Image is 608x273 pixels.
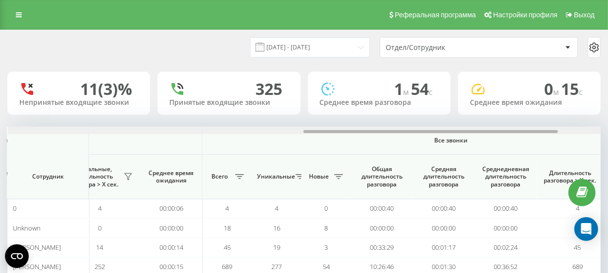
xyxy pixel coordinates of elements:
span: Unknown [13,224,41,232]
span: c [429,87,433,97]
span: Выход [574,11,595,19]
span: Среднее время ожидания [148,169,195,184]
td: 00:00:40 [351,199,413,218]
span: c [579,87,583,97]
div: Open Intercom Messenger [574,217,598,241]
span: 689 [222,262,233,271]
td: 00:00:40 [475,199,537,218]
td: 00:00:00 [351,218,413,237]
span: 18 [224,224,231,232]
span: 14 [97,243,103,252]
span: 689 [572,262,583,271]
div: Принятые входящие звонки [169,98,288,107]
span: 0 [13,204,16,213]
span: 0 [544,78,561,99]
span: 0 [98,224,101,232]
span: 1 [394,78,411,99]
span: 3 [325,243,328,252]
div: 325 [256,80,283,98]
div: Непринятые входящие звонки [19,98,138,107]
span: 4 [98,204,101,213]
span: 16 [273,224,280,232]
div: Среднее время ожидания [470,98,589,107]
span: [PERSON_NAME] [13,262,61,271]
span: Среднедневная длительность разговора [482,165,529,188]
td: 00:00:40 [413,199,475,218]
div: Среднее время разговора [320,98,439,107]
td: 00:00:14 [141,238,203,257]
span: 4 [576,204,579,213]
span: Реферальная программа [395,11,476,19]
span: 0 [325,204,328,213]
td: 00:02:24 [475,238,537,257]
span: Настройки профиля [493,11,557,19]
td: 00:00:00 [475,218,537,237]
span: Всего [207,173,232,181]
span: Длительность разговора > Х сек. [542,169,599,184]
span: 19 [273,243,280,252]
span: Уникальные, длительность разговора > Х сек. [64,165,121,188]
span: 252 [95,262,105,271]
span: Новые [306,173,331,181]
span: 4 [275,204,279,213]
span: 4 [226,204,229,213]
span: м [403,87,411,97]
button: Open CMP widget [5,244,29,268]
td: 00:00:06 [141,199,203,218]
span: 277 [272,262,282,271]
span: 54 [411,78,433,99]
span: 45 [224,243,231,252]
div: Отдел/Сотрудник [386,44,504,52]
span: Уникальные [257,173,293,181]
span: м [553,87,561,97]
span: Общая длительность разговора [358,165,405,188]
span: Сотрудник [16,173,80,181]
td: 00:00:00 [413,218,475,237]
span: Средняя длительность разговора [420,165,467,188]
span: 45 [574,243,581,252]
td: 00:01:17 [413,238,475,257]
span: 8 [325,224,328,232]
span: 15 [561,78,583,99]
td: 00:33:29 [351,238,413,257]
span: 54 [323,262,330,271]
td: 00:00:00 [141,218,203,237]
div: 11 (3)% [80,80,132,98]
span: [PERSON_NAME] [13,243,61,252]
